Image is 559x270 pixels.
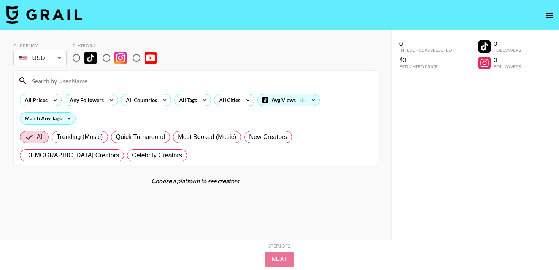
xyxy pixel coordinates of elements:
[145,52,157,64] img: YouTube
[121,94,159,106] div: All Countries
[249,133,287,142] span: New Creators
[57,133,103,142] span: Trending (Music)
[399,56,452,64] div: $0
[494,40,521,47] div: 0
[20,94,49,106] div: All Prices
[268,243,291,249] div: Step 1 of 2
[258,94,319,106] div: Avg Views
[542,8,557,23] button: open drawer
[214,94,242,106] div: All Cities
[20,113,75,124] div: Match Any Tags
[178,133,236,142] span: Most Booked (Music)
[25,151,119,160] span: [DEMOGRAPHIC_DATA] Creators
[13,43,67,48] div: Currency
[132,151,182,160] span: Celebrity Creators
[73,43,163,48] div: Platform
[175,94,199,106] div: All Tags
[116,133,165,142] span: Quick Turnaround
[399,40,452,47] div: 0
[27,75,373,87] input: Search by User Name
[399,47,452,53] div: Influencers Selected
[37,133,44,142] span: All
[494,64,521,69] div: Followers
[13,177,378,185] div: Choose a platform to see creators.
[521,232,550,261] iframe: Drift Widget Chat Controller
[265,252,294,267] button: Next
[65,94,105,106] div: Any Followers
[494,56,521,64] div: 0
[114,52,127,64] img: Instagram
[6,5,82,24] img: Grail Talent
[494,47,521,53] div: Followers
[399,64,452,69] div: Estimated Price
[84,52,97,64] img: TikTok
[15,51,65,65] div: USD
